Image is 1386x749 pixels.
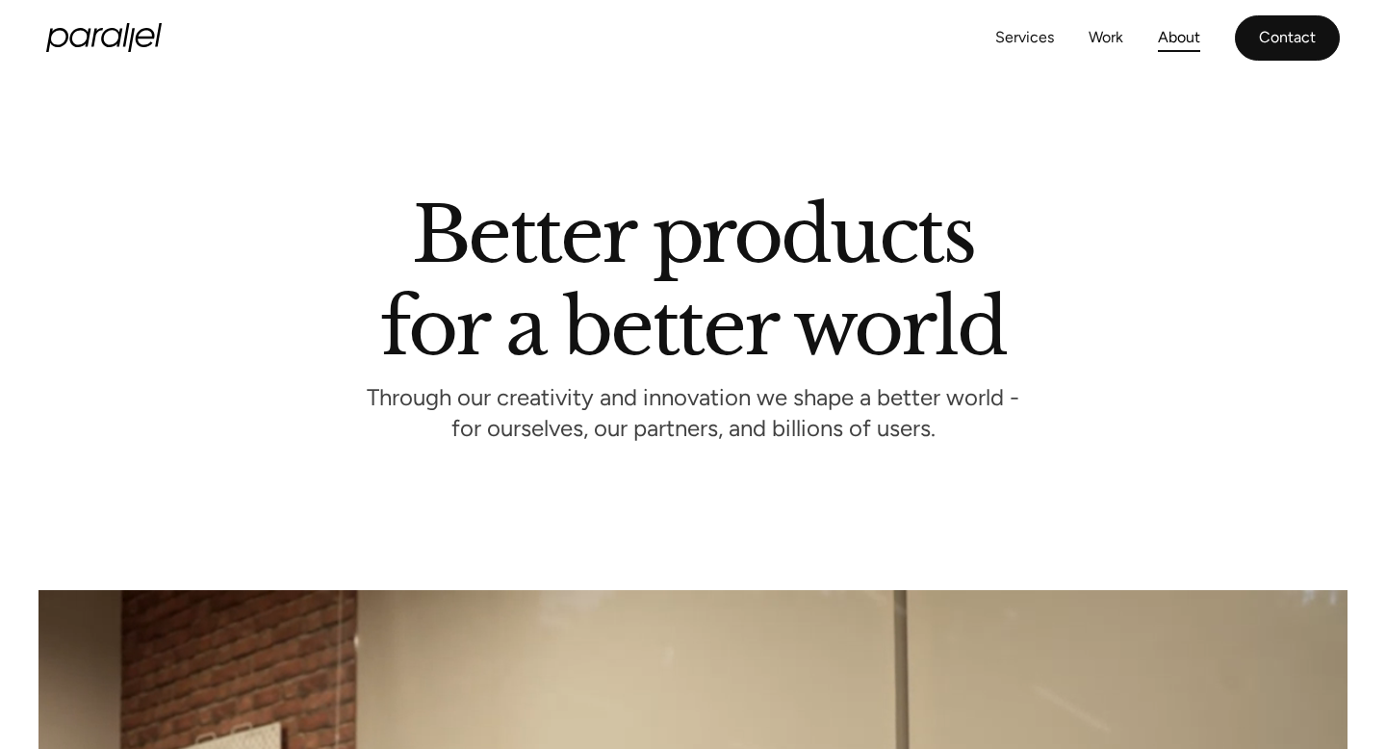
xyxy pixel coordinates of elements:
a: Work [1089,24,1123,52]
a: Services [995,24,1054,52]
p: Through our creativity and innovation we shape a better world - for ourselves, our partners, and ... [367,389,1019,442]
a: home [46,23,162,52]
h1: Better products for a better world [380,207,1005,355]
a: About [1158,24,1200,52]
a: Contact [1235,15,1340,61]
